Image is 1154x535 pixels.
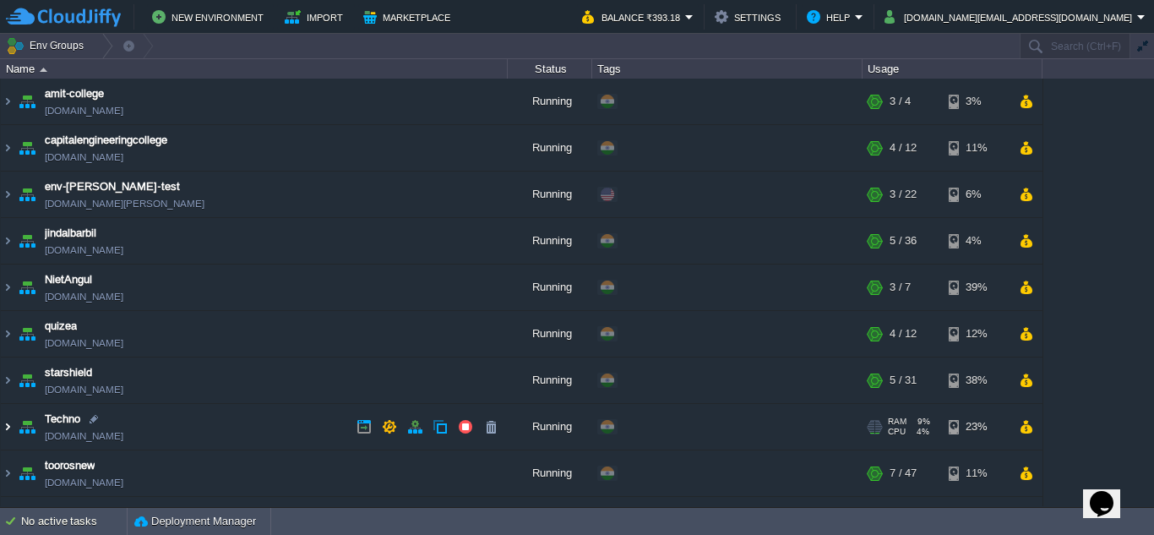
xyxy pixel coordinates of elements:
[949,265,1004,310] div: 39%
[45,504,95,521] a: yppschool
[45,225,96,242] a: jindalbarbil
[45,428,123,445] a: [DOMAIN_NAME]
[509,59,591,79] div: Status
[45,411,80,428] a: Techno
[1,172,14,217] img: AMDAwAAAACH5BAEAAAAALAAAAAABAAEAAAICRAEAOw==
[1,358,14,403] img: AMDAwAAAACH5BAEAAAAALAAAAAABAAEAAAICRAEAOw==
[45,149,123,166] a: [DOMAIN_NAME]
[508,218,592,264] div: Running
[6,7,121,28] img: CloudJiffy
[508,450,592,496] div: Running
[913,417,930,427] span: 9%
[890,79,911,124] div: 3 / 4
[890,218,917,264] div: 5 / 36
[285,7,348,27] button: Import
[1,79,14,124] img: AMDAwAAAACH5BAEAAAAALAAAAAABAAEAAAICRAEAOw==
[45,335,123,352] a: [DOMAIN_NAME]
[593,59,862,79] div: Tags
[15,404,39,450] img: AMDAwAAAACH5BAEAAAAALAAAAAABAAEAAAICRAEAOw==
[15,311,39,357] img: AMDAwAAAACH5BAEAAAAALAAAAAABAAEAAAICRAEAOw==
[949,404,1004,450] div: 23%
[45,85,104,102] a: amit-college
[15,172,39,217] img: AMDAwAAAACH5BAEAAAAALAAAAAABAAEAAAICRAEAOw==
[890,265,911,310] div: 3 / 7
[582,7,685,27] button: Balance ₹393.18
[949,218,1004,264] div: 4%
[949,358,1004,403] div: 38%
[45,178,180,195] a: env-[PERSON_NAME]-test
[890,125,917,171] div: 4 / 12
[15,358,39,403] img: AMDAwAAAACH5BAEAAAAALAAAAAABAAEAAAICRAEAOw==
[888,417,906,427] span: RAM
[508,79,592,124] div: Running
[508,404,592,450] div: Running
[863,59,1042,79] div: Usage
[21,508,127,535] div: No active tasks
[6,34,90,57] button: Env Groups
[45,132,167,149] a: capitalengineeringcollege
[1,265,14,310] img: AMDAwAAAACH5BAEAAAAALAAAAAABAAEAAAICRAEAOw==
[15,265,39,310] img: AMDAwAAAACH5BAEAAAAALAAAAAABAAEAAAICRAEAOw==
[949,311,1004,357] div: 12%
[949,79,1004,124] div: 3%
[45,318,77,335] a: quizea
[890,172,917,217] div: 3 / 22
[1,125,14,171] img: AMDAwAAAACH5BAEAAAAALAAAAAABAAEAAAICRAEAOw==
[15,125,39,171] img: AMDAwAAAACH5BAEAAAAALAAAAAABAAEAAAICRAEAOw==
[45,457,95,474] a: toorosnew
[508,265,592,310] div: Running
[40,68,47,72] img: AMDAwAAAACH5BAEAAAAALAAAAAABAAEAAAICRAEAOw==
[15,79,39,124] img: AMDAwAAAACH5BAEAAAAALAAAAAABAAEAAAICRAEAOw==
[45,271,92,288] a: NietAngul
[1,450,14,496] img: AMDAwAAAACH5BAEAAAAALAAAAAABAAEAAAICRAEAOw==
[1,218,14,264] img: AMDAwAAAACH5BAEAAAAALAAAAAABAAEAAAICRAEAOw==
[134,513,256,530] button: Deployment Manager
[508,172,592,217] div: Running
[508,125,592,171] div: Running
[890,311,917,357] div: 4 / 12
[2,59,507,79] div: Name
[888,427,906,437] span: CPU
[890,450,917,496] div: 7 / 47
[1083,467,1137,518] iframe: chat widget
[949,450,1004,496] div: 11%
[45,242,123,259] a: [DOMAIN_NAME]
[1,404,14,450] img: AMDAwAAAACH5BAEAAAAALAAAAAABAAEAAAICRAEAOw==
[45,381,123,398] a: [DOMAIN_NAME]
[45,102,123,119] a: [DOMAIN_NAME]
[912,427,929,437] span: 4%
[363,7,455,27] button: Marketplace
[885,7,1137,27] button: [DOMAIN_NAME][EMAIL_ADDRESS][DOMAIN_NAME]
[890,358,917,403] div: 5 / 31
[45,195,204,212] a: [DOMAIN_NAME][PERSON_NAME]
[807,7,855,27] button: Help
[715,7,786,27] button: Settings
[508,311,592,357] div: Running
[949,172,1004,217] div: 6%
[45,474,123,491] a: [DOMAIN_NAME]
[45,364,92,381] a: starshield
[508,358,592,403] div: Running
[15,450,39,496] img: AMDAwAAAACH5BAEAAAAALAAAAAABAAEAAAICRAEAOw==
[949,125,1004,171] div: 11%
[1,311,14,357] img: AMDAwAAAACH5BAEAAAAALAAAAAABAAEAAAICRAEAOw==
[152,7,269,27] button: New Environment
[15,218,39,264] img: AMDAwAAAACH5BAEAAAAALAAAAAABAAEAAAICRAEAOw==
[45,288,123,305] a: [DOMAIN_NAME]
